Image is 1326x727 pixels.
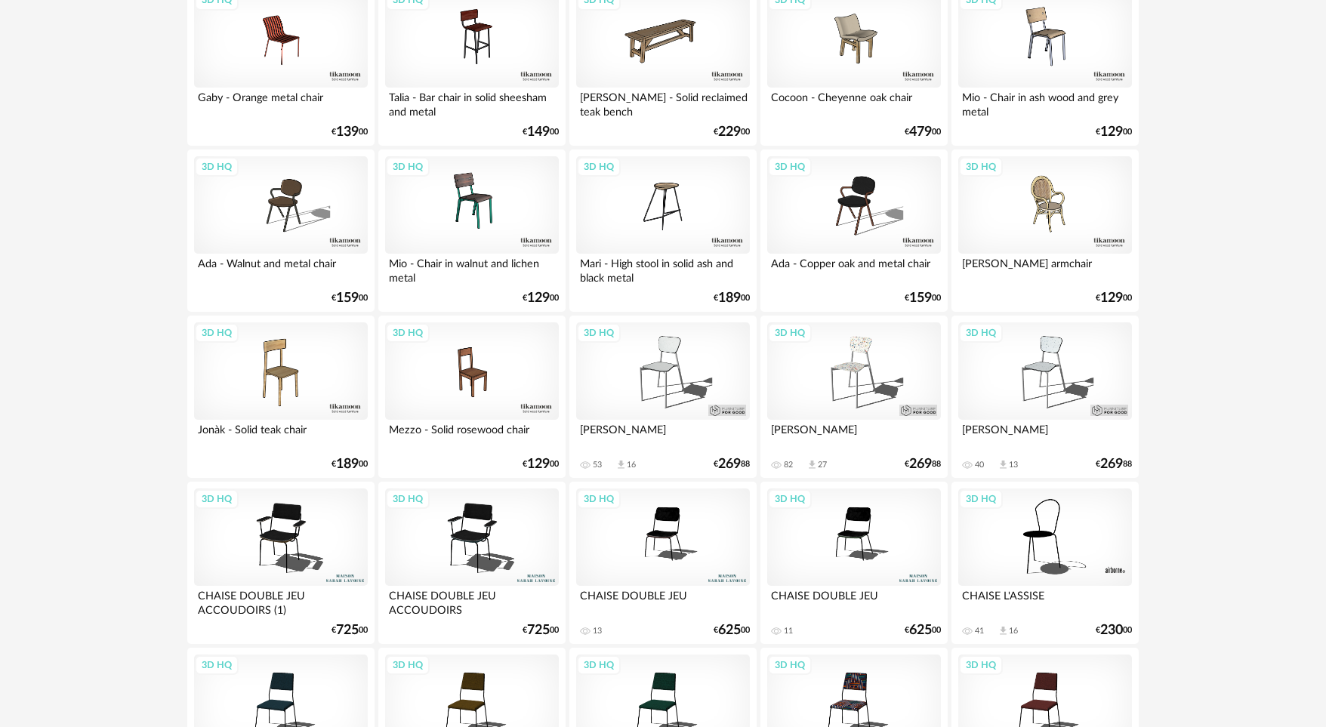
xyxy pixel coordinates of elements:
[718,459,741,470] span: 269
[195,157,239,177] div: 3D HQ
[784,460,793,470] div: 82
[569,482,757,645] a: 3D HQ CHAISE DOUBLE JEU 13 €62500
[975,626,984,636] div: 41
[718,293,741,303] span: 189
[958,254,1132,284] div: [PERSON_NAME] armchair
[1096,459,1132,470] div: € 88
[760,316,948,479] a: 3D HQ [PERSON_NAME] 82 Download icon 27 €26988
[527,459,550,470] span: 129
[194,88,368,118] div: Gaby - Orange metal chair
[975,460,984,470] div: 40
[905,625,941,636] div: € 00
[593,626,602,636] div: 13
[951,149,1139,313] a: 3D HQ [PERSON_NAME] armchair €12900
[523,459,559,470] div: € 00
[959,157,1003,177] div: 3D HQ
[336,127,359,137] span: 139
[194,420,368,450] div: Jonàk - Solid teak chair
[615,459,627,470] span: Download icon
[1096,293,1132,303] div: € 00
[818,460,827,470] div: 27
[806,459,818,470] span: Download icon
[958,88,1132,118] div: Mio - Chair in ash wood and grey metal
[385,88,559,118] div: Talia - Bar chair in solid sheesham and metal
[569,149,757,313] a: 3D HQ Mari - High stool in solid ash and black metal €18900
[523,293,559,303] div: € 00
[760,482,948,645] a: 3D HQ CHAISE DOUBLE JEU 11 €62500
[386,489,430,509] div: 3D HQ
[378,316,566,479] a: 3D HQ Mezzo - Solid rosewood chair €12900
[195,323,239,343] div: 3D HQ
[998,459,1009,470] span: Download icon
[905,459,941,470] div: € 88
[187,149,375,313] a: 3D HQ Ada - Walnut and metal chair €15900
[905,293,941,303] div: € 00
[569,316,757,479] a: 3D HQ [PERSON_NAME] 53 Download icon 16 €26988
[336,625,359,636] span: 725
[523,625,559,636] div: € 00
[385,420,559,450] div: Mezzo - Solid rosewood chair
[627,460,636,470] div: 16
[714,127,750,137] div: € 00
[1096,127,1132,137] div: € 00
[577,323,621,343] div: 3D HQ
[527,625,550,636] span: 725
[378,149,566,313] a: 3D HQ Mio - Chair in walnut and lichen metal €12900
[194,254,368,284] div: Ada - Walnut and metal chair
[336,459,359,470] span: 189
[195,489,239,509] div: 3D HQ
[331,625,368,636] div: € 00
[714,625,750,636] div: € 00
[909,127,932,137] span: 479
[760,149,948,313] a: 3D HQ Ada - Copper oak and metal chair €15900
[714,459,750,470] div: € 88
[385,586,559,616] div: CHAISE DOUBLE JEU ACCOUDOIRS
[784,626,793,636] div: 11
[386,157,430,177] div: 3D HQ
[1100,127,1123,137] span: 129
[577,489,621,509] div: 3D HQ
[905,127,941,137] div: € 00
[959,323,1003,343] div: 3D HQ
[386,323,430,343] div: 3D HQ
[187,316,375,479] a: 3D HQ Jonàk - Solid teak chair €18900
[577,157,621,177] div: 3D HQ
[768,655,812,675] div: 3D HQ
[951,482,1139,645] a: 3D HQ CHAISE L'ASSISE 41 Download icon 16 €23000
[909,625,932,636] span: 625
[909,459,932,470] span: 269
[767,88,941,118] div: Cocoon - Cheyenne oak chair
[577,655,621,675] div: 3D HQ
[576,254,750,284] div: Mari - High stool in solid ash and black metal
[593,460,602,470] div: 53
[714,293,750,303] div: € 00
[576,420,750,450] div: [PERSON_NAME]
[1009,626,1018,636] div: 16
[1100,625,1123,636] span: 230
[951,316,1139,479] a: 3D HQ [PERSON_NAME] 40 Download icon 13 €26988
[385,254,559,284] div: Mio - Chair in walnut and lichen metal
[959,489,1003,509] div: 3D HQ
[336,293,359,303] span: 159
[1096,625,1132,636] div: € 00
[1009,460,1018,470] div: 13
[909,293,932,303] span: 159
[331,459,368,470] div: € 00
[331,293,368,303] div: € 00
[718,625,741,636] span: 625
[527,293,550,303] span: 129
[187,482,375,645] a: 3D HQ CHAISE DOUBLE JEU ACCOUDOIRS (1) €72500
[768,489,812,509] div: 3D HQ
[768,323,812,343] div: 3D HQ
[331,127,368,137] div: € 00
[768,157,812,177] div: 3D HQ
[576,586,750,616] div: CHAISE DOUBLE JEU
[523,127,559,137] div: € 00
[767,420,941,450] div: [PERSON_NAME]
[576,88,750,118] div: [PERSON_NAME] - Solid reclaimed teak bench
[958,586,1132,616] div: CHAISE L'ASSISE
[958,420,1132,450] div: [PERSON_NAME]
[959,655,1003,675] div: 3D HQ
[767,254,941,284] div: Ada - Copper oak and metal chair
[194,586,368,616] div: CHAISE DOUBLE JEU ACCOUDOIRS (1)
